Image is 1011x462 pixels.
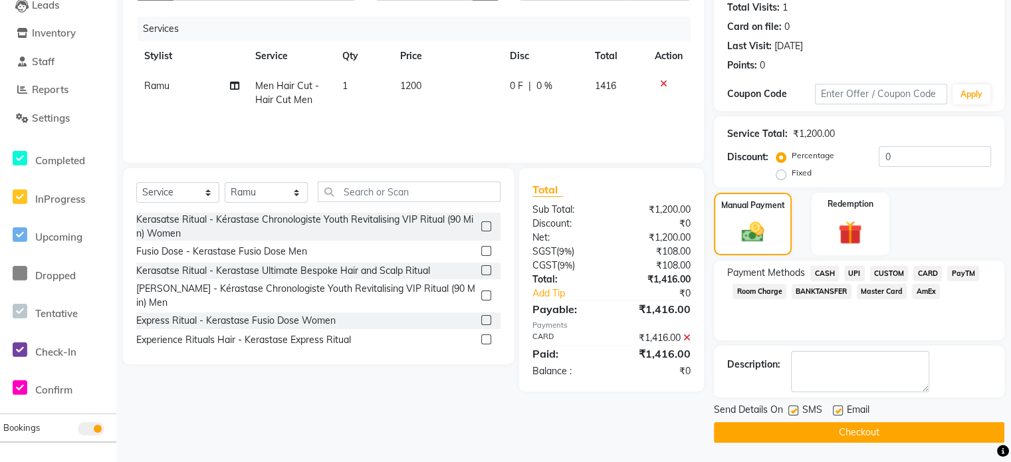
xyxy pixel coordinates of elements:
img: _cash.svg [734,219,771,245]
span: CGST [532,259,557,271]
div: Paid: [522,346,612,362]
input: Search or Scan [318,181,501,202]
span: 1416 [595,80,616,92]
div: Services [138,17,701,41]
span: 0 F [510,79,523,93]
div: ₹1,200.00 [612,231,701,245]
span: CASH [810,266,839,281]
div: Fusio Dose - Kerastase Fusio Dose Men [136,245,307,259]
button: Checkout [714,422,1004,443]
div: Total: [522,273,612,287]
div: Points: [727,58,757,72]
th: Total [587,41,647,71]
div: ₹108.00 [612,259,701,273]
span: Total [532,183,563,197]
span: Payment Methods [727,266,805,280]
span: 1200 [400,80,421,92]
div: 0 [784,20,790,34]
img: _gift.svg [831,218,869,247]
span: Send Details On [714,403,783,419]
span: Reports [32,83,68,96]
div: ₹0 [626,287,701,300]
div: ₹1,416.00 [612,346,701,362]
span: Room Charge [732,284,786,299]
span: 0 % [536,79,552,93]
div: Balance : [522,364,612,378]
input: Enter Offer / Coupon Code [815,84,947,104]
div: Last Visit: [727,39,772,53]
div: Coupon Code [727,87,815,101]
div: ₹108.00 [612,245,701,259]
span: CARD [913,266,942,281]
span: Men Hair Cut - Hair Cut Men [255,80,319,106]
span: Completed [35,154,85,167]
div: [DATE] [774,39,803,53]
div: [PERSON_NAME] - Kérastase Chronologiste Youth Revitalising VIP Ritual (90 Min) Men [136,282,476,310]
span: 9% [560,260,572,271]
th: Stylist [136,41,247,71]
div: Discount: [522,217,612,231]
div: Description: [727,358,780,372]
div: ( ) [522,259,612,273]
th: Disc [502,41,588,71]
span: 9% [559,246,572,257]
div: Net: [522,231,612,245]
th: Action [647,41,691,71]
span: SMS [802,403,822,419]
span: Dropped [35,269,76,282]
a: Inventory [3,26,113,41]
a: Staff [3,55,113,70]
div: ( ) [522,245,612,259]
span: Email [847,403,869,419]
span: Staff [32,55,55,68]
div: Kerasatse Ritual - Kérastase Chronologiste Youth Revitalising VIP Ritual (90 Min) Women [136,213,476,241]
span: Confirm [35,384,72,396]
div: Discount: [727,150,768,164]
div: CARD [522,331,612,345]
div: Total Visits: [727,1,780,15]
div: 0 [760,58,765,72]
span: Master Card [857,284,907,299]
div: Express Ritual - Kerastase Fusio Dose Women [136,314,336,328]
span: PayTM [947,266,979,281]
span: Upcoming [35,231,82,243]
span: SGST [532,245,556,257]
div: 1 [782,1,788,15]
div: ₹1,416.00 [612,273,701,287]
a: Add Tip [522,287,627,300]
span: Settings [32,112,70,124]
div: Payments [532,320,691,331]
label: Percentage [792,150,834,162]
a: Settings [3,111,113,126]
span: UPI [844,266,865,281]
button: Apply [953,84,990,104]
a: Reports [3,82,113,98]
span: Tentative [35,307,78,320]
span: Inventory [32,27,76,39]
th: Price [392,41,502,71]
th: Qty [334,41,392,71]
label: Fixed [792,167,812,179]
label: Redemption [828,198,873,210]
div: Experience Rituals Hair - Kerastase Express Ritual [136,333,351,347]
div: Card on file: [727,20,782,34]
label: Manual Payment [721,199,784,211]
div: ₹1,200.00 [793,127,835,141]
div: Sub Total: [522,203,612,217]
span: 1 [342,80,348,92]
div: ₹1,200.00 [612,203,701,217]
span: InProgress [35,193,85,205]
div: ₹0 [612,364,701,378]
div: Service Total: [727,127,788,141]
div: Payable: [522,301,612,317]
span: CUSTOM [870,266,909,281]
span: Ramu [144,80,169,92]
div: ₹1,416.00 [612,331,701,345]
span: BANKTANSFER [792,284,851,299]
div: ₹0 [612,217,701,231]
span: | [528,79,531,93]
span: Check-In [35,346,76,358]
span: AmEx [912,284,940,299]
div: ₹1,416.00 [612,301,701,317]
th: Service [247,41,334,71]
